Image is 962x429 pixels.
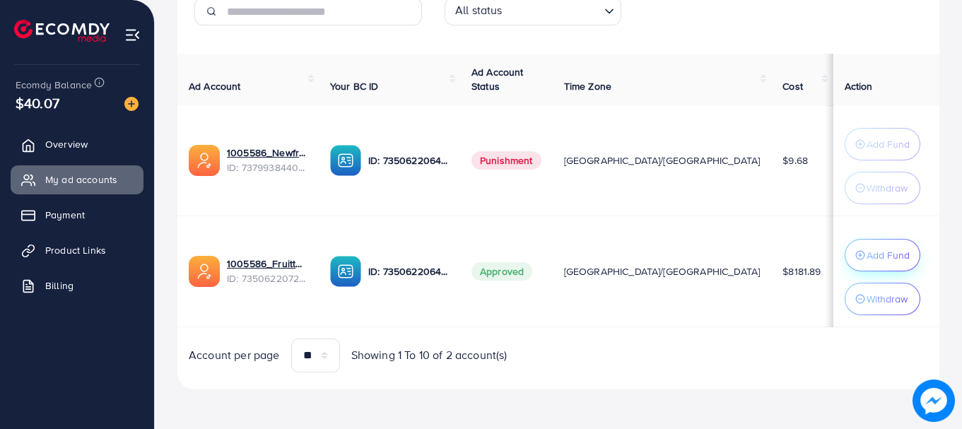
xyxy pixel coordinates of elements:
[368,152,449,169] p: ID: 7350622064186802178
[227,160,307,175] span: ID: 7379938440798240769
[330,145,361,176] img: ic-ba-acc.ded83a64.svg
[227,146,307,160] a: 1005586_Newfruitofy_1718275827191
[867,136,910,153] p: Add Fund
[330,256,361,287] img: ic-ba-acc.ded83a64.svg
[564,79,611,93] span: Time Zone
[227,146,307,175] div: <span class='underline'>1005586_Newfruitofy_1718275827191</span></br>7379938440798240769
[124,27,141,43] img: menu
[227,271,307,286] span: ID: 7350622072785207298
[11,130,143,158] a: Overview
[867,180,908,196] p: Withdraw
[471,151,541,170] span: Punishment
[11,271,143,300] a: Billing
[330,79,379,93] span: Your BC ID
[845,239,920,271] button: Add Fund
[227,257,307,271] a: 1005586_Fruitt_1711450099849
[11,165,143,194] a: My ad accounts
[471,262,532,281] span: Approved
[782,153,808,168] span: $9.68
[227,257,307,286] div: <span class='underline'>1005586_Fruitt_1711450099849</span></br>7350622072785207298
[867,247,910,264] p: Add Fund
[11,236,143,264] a: Product Links
[189,256,220,287] img: ic-ads-acc.e4c84228.svg
[189,145,220,176] img: ic-ads-acc.e4c84228.svg
[16,93,59,113] span: $40.07
[845,128,920,160] button: Add Fund
[913,380,955,422] img: image
[189,79,241,93] span: Ad Account
[867,290,908,307] p: Withdraw
[124,97,139,111] img: image
[845,79,873,93] span: Action
[16,78,92,92] span: Ecomdy Balance
[471,65,524,93] span: Ad Account Status
[45,243,106,257] span: Product Links
[45,137,88,151] span: Overview
[845,172,920,204] button: Withdraw
[564,153,761,168] span: [GEOGRAPHIC_DATA]/[GEOGRAPHIC_DATA]
[45,208,85,222] span: Payment
[14,20,110,42] img: logo
[189,347,280,363] span: Account per page
[45,278,74,293] span: Billing
[564,264,761,278] span: [GEOGRAPHIC_DATA]/[GEOGRAPHIC_DATA]
[782,264,821,278] span: $8181.89
[782,79,803,93] span: Cost
[45,172,117,187] span: My ad accounts
[368,263,449,280] p: ID: 7350622064186802178
[11,201,143,229] a: Payment
[845,283,920,315] button: Withdraw
[351,347,508,363] span: Showing 1 To 10 of 2 account(s)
